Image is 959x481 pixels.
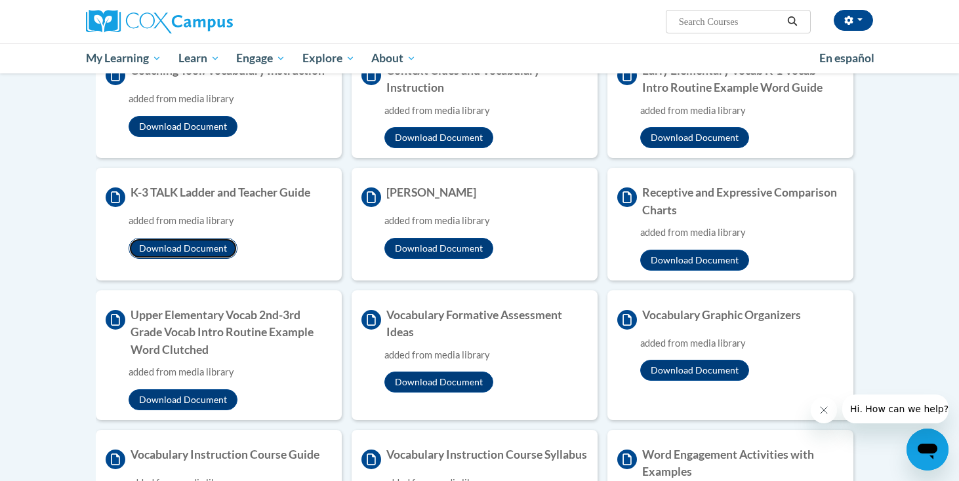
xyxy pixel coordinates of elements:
[907,429,949,471] iframe: Button to launch messaging window
[640,127,749,148] button: Download Document
[361,307,588,341] h4: Vocabulary Formative Assessment Ideas
[640,104,844,118] div: added from media library
[361,184,588,207] h4: [PERSON_NAME]
[819,51,874,65] span: En español
[302,50,355,66] span: Explore
[228,43,294,73] a: Engage
[106,307,332,358] h4: Upper Elementary Vocab 2nd-3rd Grade Vocab Intro Routine Example Word Clutched
[129,389,237,410] button: Download Document
[617,62,844,97] h4: Early Elementary Vocab K-1 Vocab Intro Routine Example Word Guide
[106,62,332,85] h4: Coaching Tool: Vocabulary Instruction
[170,43,228,73] a: Learn
[294,43,363,73] a: Explore
[640,336,844,351] div: added from media library
[384,348,588,362] div: added from media library
[363,43,425,73] a: About
[617,307,844,330] h4: Vocabulary Graphic Organizers
[384,214,588,228] div: added from media library
[811,397,837,423] iframe: Close message
[783,14,802,29] button: Search
[678,14,783,29] input: Search Courses
[617,446,844,481] h4: Word Engagement Activities with Examples
[640,225,844,240] div: added from media library
[236,50,285,66] span: Engage
[640,250,749,271] button: Download Document
[129,92,332,106] div: added from media library
[129,238,237,259] button: Download Document
[129,365,332,379] div: added from media library
[86,50,161,66] span: My Learning
[129,116,237,137] button: Download Document
[617,184,844,219] h4: Receptive and Expressive Comparison Charts
[371,50,416,66] span: About
[86,10,335,33] a: Cox Campus
[384,372,493,393] button: Download Document
[811,45,883,72] a: En español
[640,360,749,381] button: Download Document
[106,184,332,207] h4: K-3 TALK Ladder and Teacher Guide
[384,127,493,148] button: Download Document
[384,238,493,259] button: Download Document
[106,446,332,469] h4: Vocabulary Instruction Course Guide
[384,104,588,118] div: added from media library
[361,62,588,97] h4: Context Clues and Vocabulary Instruction
[86,10,233,33] img: Cox Campus
[842,394,949,423] iframe: Message from company
[77,43,170,73] a: My Learning
[361,446,588,469] h4: Vocabulary Instruction Course Syllabus
[834,10,873,31] button: Account Settings
[66,43,893,73] div: Main menu
[178,50,220,66] span: Learn
[129,214,332,228] div: added from media library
